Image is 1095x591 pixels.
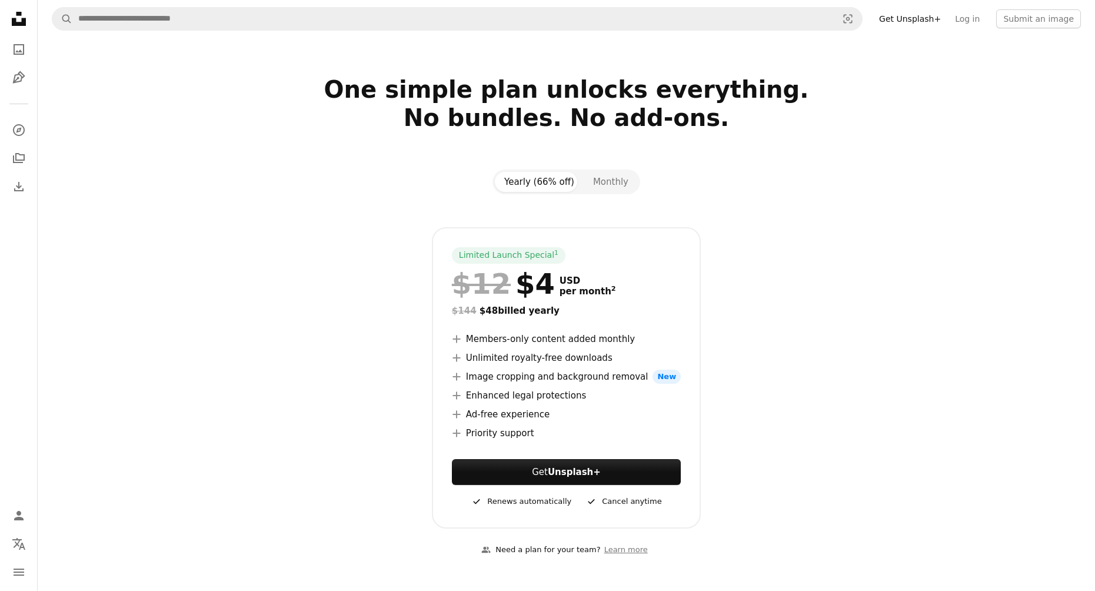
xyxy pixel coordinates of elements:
a: Photos [7,38,31,61]
a: Log in [948,9,987,28]
div: Need a plan for your team? [481,544,600,556]
span: New [653,370,681,384]
h2: One simple plan unlocks everything. No bundles. No add-ons. [188,75,946,160]
button: Language [7,532,31,556]
a: Learn more [601,540,651,560]
a: 2 [609,286,618,297]
span: $144 [452,306,477,316]
button: Search Unsplash [52,8,72,30]
li: Priority support [452,426,681,440]
div: Cancel anytime [585,494,661,509]
button: Yearly (66% off) [495,172,584,192]
a: Get Unsplash+ [872,9,948,28]
a: 1 [552,250,561,261]
sup: 2 [611,285,616,293]
a: Explore [7,118,31,142]
div: $48 billed yearly [452,304,681,318]
button: GetUnsplash+ [452,459,681,485]
button: Visual search [834,8,862,30]
div: Renews automatically [471,494,571,509]
a: Collections [7,147,31,170]
span: per month [560,286,616,297]
div: Limited Launch Special [452,247,565,264]
li: Unlimited royalty-free downloads [452,351,681,365]
a: Home — Unsplash [7,7,31,33]
span: USD [560,275,616,286]
li: Image cropping and background removal [452,370,681,384]
button: Menu [7,560,31,584]
div: $4 [452,268,555,299]
button: Submit an image [996,9,1081,28]
button: Monthly [584,172,638,192]
strong: Unsplash+ [548,467,601,477]
form: Find visuals sitewide [52,7,863,31]
li: Enhanced legal protections [452,389,681,403]
li: Ad-free experience [452,407,681,421]
a: Log in / Sign up [7,504,31,527]
span: $12 [452,268,511,299]
sup: 1 [554,249,558,256]
a: Download History [7,175,31,198]
li: Members-only content added monthly [452,332,681,346]
a: Illustrations [7,66,31,89]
